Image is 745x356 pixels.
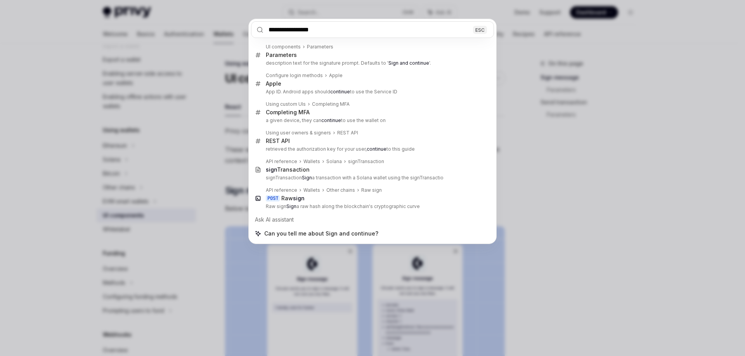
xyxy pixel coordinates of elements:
[266,89,478,95] p: App ID. Android apps should to use the Service ID
[266,109,310,116] div: Completing MFA
[264,230,378,237] span: Can you tell me about Sign and continue?
[329,72,343,79] div: Apple
[266,166,277,173] b: sign
[286,203,296,209] b: Sign
[266,138,290,144] div: REST API
[266,72,323,79] div: Configure login methods
[473,26,487,34] div: ESC
[330,89,350,95] b: continue
[266,166,310,173] div: Transaction
[266,187,297,193] div: API reference
[361,187,382,193] div: Raw sign
[293,195,305,201] b: sign
[266,158,297,165] div: API reference
[367,146,386,152] b: continue
[266,44,301,50] div: UI components
[266,130,331,136] div: Using user owners & signers
[266,175,478,181] p: signTransaction a transaction with a Solana wallet using the signTransactio
[321,117,341,123] b: continue
[251,213,494,227] div: Ask AI assistant
[266,101,306,107] div: Using custom UIs
[326,158,342,165] div: Solana
[312,101,350,107] div: Completing MFA
[281,195,305,202] div: Raw
[266,52,297,58] div: Parameters
[266,80,281,87] div: Apple
[266,60,478,66] p: description text for the signature prompt. Defaults to ' '.
[302,175,312,181] b: Sign
[326,187,355,193] div: Other chains
[266,146,478,152] p: retrieved the authorization key for your user, to this guide
[348,158,384,165] div: signTransaction
[303,187,320,193] div: Wallets
[307,44,333,50] div: Parameters
[266,195,280,201] div: POST
[337,130,358,136] div: REST API
[266,117,478,124] p: a given device, they can to use the wallet on
[303,158,320,165] div: Wallets
[388,60,429,66] b: Sign and continue
[266,203,478,210] p: Raw sign a raw hash along the blockchain's cryptographic curve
